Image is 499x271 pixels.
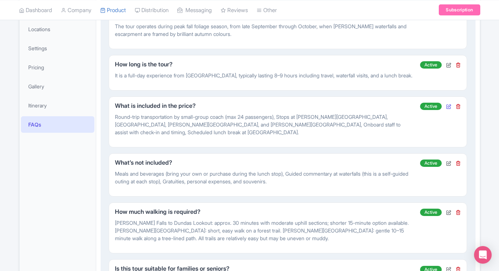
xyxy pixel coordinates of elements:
[115,72,414,79] p: It is a full-day experience from [GEOGRAPHIC_DATA], typically lasting 8–9 hours including travel,...
[115,219,414,242] p: [PERSON_NAME] Falls to Dundas Lookout: approx. 30 minutes with moderate uphill sections; shorter ...
[446,160,451,167] div: Edit FAQ
[115,170,414,185] p: Meals and beverages (bring your own or purchase during the lunch stop), Guided commentary at wate...
[446,61,451,69] div: Edit FAQ
[21,116,94,133] a: FAQs
[420,61,442,69] span: Active
[115,22,414,38] p: The tour operates during peak fall foliage season, from late September through October, when [PER...
[456,160,461,167] div: Delete FAQ
[446,103,451,110] div: Edit FAQ
[115,160,414,166] h5: What’s not included?
[21,40,94,56] a: Settings
[456,103,461,110] div: Delete FAQ
[115,209,414,215] h5: How much walking is required?
[439,4,480,15] a: Subscription
[21,97,94,114] a: Itinerary
[420,103,442,110] span: Active
[420,160,442,167] span: Active
[115,113,414,136] p: Round-trip transportation by small-group coach (max 24 passengers), Stops at [PERSON_NAME][GEOGRA...
[456,209,461,216] div: Delete FAQ
[115,103,414,109] h5: What is included in the price?
[474,246,492,264] div: Open Intercom Messenger
[21,21,94,37] a: Locations
[115,61,414,68] h5: How long is the tour?
[420,209,442,216] span: Active
[456,61,461,69] div: Delete FAQ
[446,209,451,216] div: Edit FAQ
[21,59,94,76] a: Pricing
[21,78,94,95] a: Gallery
